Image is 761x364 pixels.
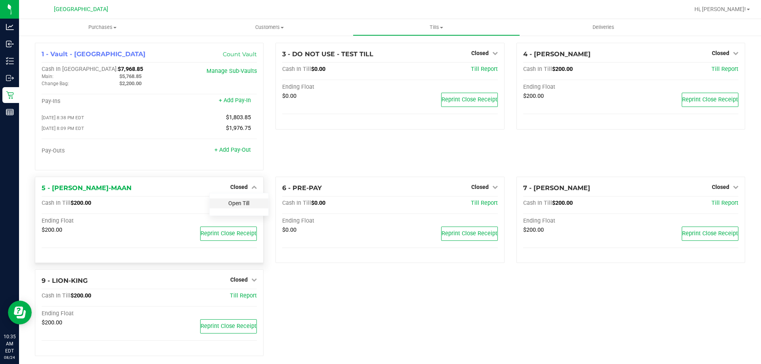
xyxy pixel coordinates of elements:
button: Reprint Close Receipt [682,227,738,241]
a: Till Report [471,66,498,72]
span: Reprint Close Receipt [682,230,738,237]
div: Ending Float [42,217,149,225]
button: Reprint Close Receipt [200,319,257,334]
span: 1 - Vault - [GEOGRAPHIC_DATA] [42,50,145,58]
span: Cash In Till [282,66,311,72]
p: 10:35 AM EDT [4,333,15,354]
a: Till Report [230,292,257,299]
span: Closed [471,50,489,56]
inline-svg: Reports [6,108,14,116]
inline-svg: Analytics [6,23,14,31]
span: 4 - [PERSON_NAME] [523,50,591,58]
span: Cash In Till [523,200,552,206]
inline-svg: Inventory [6,57,14,65]
span: Purchases [19,24,186,31]
span: Cash In Till [42,292,71,299]
button: Reprint Close Receipt [200,227,257,241]
span: $2,200.00 [119,80,141,86]
a: Manage Sub-Vaults [207,68,257,74]
span: 3 - DO NOT USE - TEST TILL [282,50,373,58]
a: Till Report [471,200,498,206]
span: $200.00 [552,66,573,72]
span: Closed [230,276,248,283]
div: Ending Float [523,84,631,91]
span: Main: [42,74,54,79]
span: Reprint Close Receipt [201,323,256,330]
span: $0.00 [311,66,325,72]
span: [GEOGRAPHIC_DATA] [54,6,108,13]
a: + Add Pay-Out [214,147,251,153]
a: Open Till [228,200,249,206]
button: Reprint Close Receipt [441,93,498,107]
span: [DATE] 8:38 PM EDT [42,115,84,120]
div: Ending Float [523,217,631,225]
span: Cash In [GEOGRAPHIC_DATA]: [42,66,118,72]
span: $200.00 [523,227,544,233]
span: Reprint Close Receipt [682,96,738,103]
span: $200.00 [71,200,91,206]
span: 7 - [PERSON_NAME] [523,184,590,192]
span: Deliveries [582,24,625,31]
span: Change Bag: [42,81,69,86]
span: $0.00 [311,200,325,206]
button: Reprint Close Receipt [441,227,498,241]
iframe: Resource center [8,301,32,324]
a: Purchases [19,19,186,36]
span: $1,803.85 [226,114,251,121]
div: Ending Float [42,310,149,317]
span: Closed [712,184,729,190]
span: $200.00 [552,200,573,206]
div: Ending Float [282,84,390,91]
span: $5,768.85 [119,73,141,79]
a: Customers [186,19,353,36]
span: $200.00 [523,93,544,99]
span: $7,968.85 [118,66,143,72]
inline-svg: Inbound [6,40,14,48]
span: Tills [353,24,519,31]
span: Cash In Till [523,66,552,72]
inline-svg: Outbound [6,74,14,82]
a: Count Vault [223,51,257,58]
span: Cash In Till [42,200,71,206]
a: Till Report [711,200,738,206]
a: Deliveries [520,19,687,36]
span: $200.00 [71,292,91,299]
span: Closed [230,184,248,190]
a: Tills [353,19,520,36]
span: Reprint Close Receipt [442,96,497,103]
div: Ending Float [282,217,390,225]
span: Reprint Close Receipt [442,230,497,237]
span: Closed [471,184,489,190]
div: Pay-Outs [42,147,149,154]
span: $0.00 [282,227,296,233]
a: + Add Pay-In [219,97,251,104]
p: 08/24 [4,354,15,360]
span: Reprint Close Receipt [201,230,256,237]
span: $200.00 [42,227,62,233]
span: 6 - PRE-PAY [282,184,322,192]
a: Till Report [711,66,738,72]
div: Pay-Ins [42,98,149,105]
span: [DATE] 8:09 PM EDT [42,126,84,131]
span: $0.00 [282,93,296,99]
span: Closed [712,50,729,56]
span: 9 - LION-KING [42,277,88,284]
span: 5 - [PERSON_NAME]-MAAN [42,184,132,192]
button: Reprint Close Receipt [682,93,738,107]
span: $200.00 [42,319,62,326]
span: Customers [186,24,352,31]
span: $1,976.75 [226,125,251,131]
span: Cash In Till [282,200,311,206]
span: Hi, [PERSON_NAME]! [694,6,746,12]
inline-svg: Retail [6,91,14,99]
